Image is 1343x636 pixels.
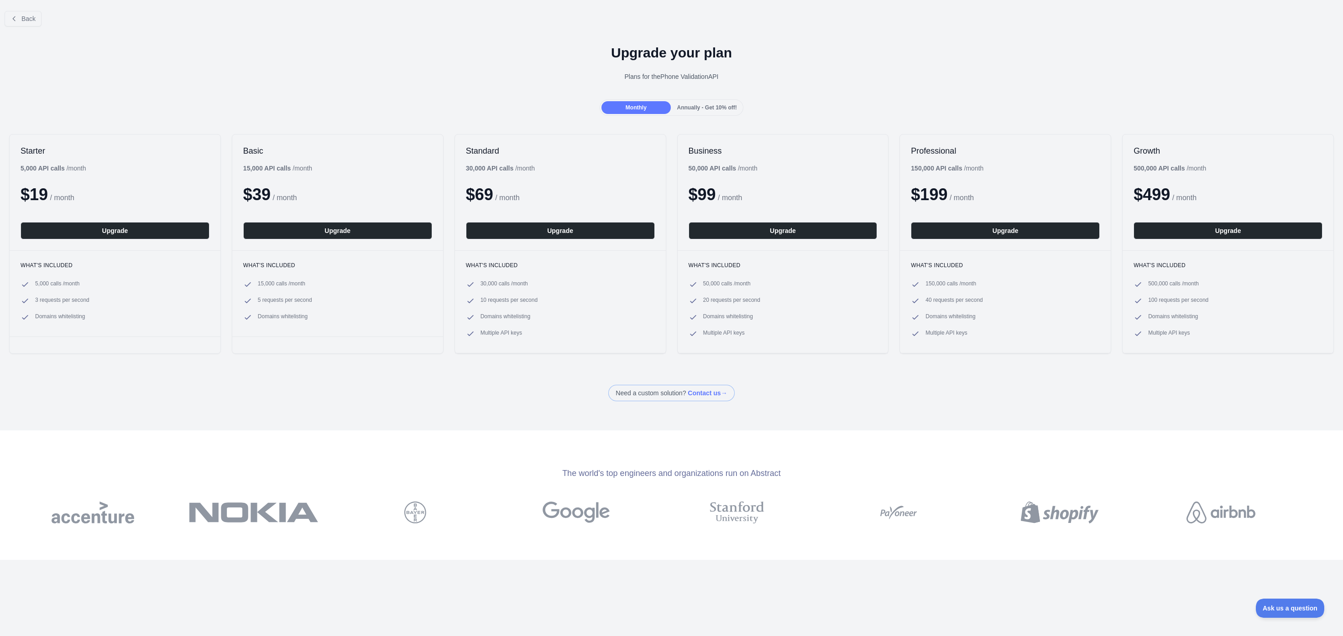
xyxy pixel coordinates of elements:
b: 150,000 API calls [911,165,962,172]
span: $ 199 [911,185,947,204]
h2: Professional [911,145,1100,156]
iframe: Toggle Customer Support [1256,599,1325,618]
div: / month [911,164,983,173]
div: / month [689,164,758,173]
span: $ 99 [689,185,716,204]
h2: Business [689,145,878,156]
b: 50,000 API calls [689,165,737,172]
h2: Standard [466,145,655,156]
